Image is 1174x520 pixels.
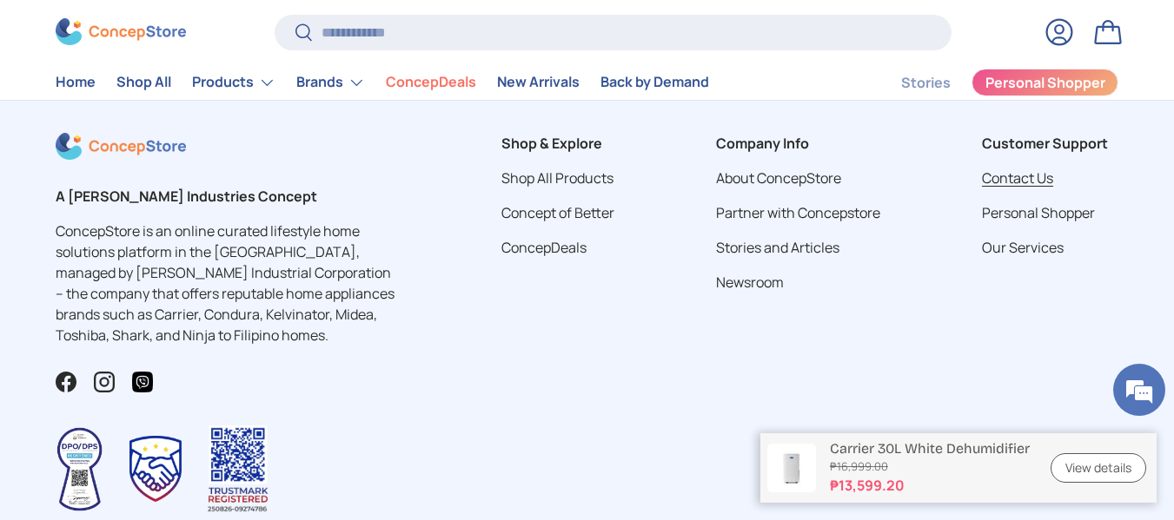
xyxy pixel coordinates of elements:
[716,203,880,222] a: Partner with Concepstore
[1051,453,1146,484] a: View details
[830,458,1030,475] s: ₱16,999.00
[56,221,400,346] p: ConcepStore is an online curated lifestyle home solutions platform in the [GEOGRAPHIC_DATA], mana...
[56,65,709,100] nav: Primary
[830,475,1030,496] strong: ₱13,599.20
[982,238,1064,257] a: Our Services
[386,66,476,100] a: ConcepDeals
[56,19,186,46] img: ConcepStore
[129,436,182,502] img: Trustmark Seal
[182,65,286,100] summary: Products
[600,66,709,100] a: Back by Demand
[830,440,1030,457] p: Carrier 30L White Dehumidifier
[859,65,1118,100] nav: Secondary
[716,168,841,188] a: About ConcepStore
[56,66,96,100] a: Home
[497,66,580,100] a: New Arrivals
[982,203,1095,222] a: Personal Shopper
[208,425,269,513] img: Trustmark QR
[767,444,816,492] img: carrier-dehumidifier-30-liter-full-view-concepstore
[56,186,400,207] h2: A [PERSON_NAME] Industries Concept
[972,69,1118,96] a: Personal Shopper
[286,65,375,100] summary: Brands
[285,9,327,50] div: Minimize live chat window
[501,238,587,257] a: ConcepDeals
[90,97,292,120] div: Chat with us now
[985,76,1105,90] span: Personal Shopper
[116,66,171,100] a: Shop All
[101,152,240,327] span: We're online!
[716,273,784,292] a: Newsroom
[56,426,103,512] img: Data Privacy Seal
[716,238,839,257] a: Stories and Articles
[501,168,614,188] a: Shop All Products
[501,203,614,222] a: Concept of Better
[901,66,951,100] a: Stories
[9,340,331,401] textarea: Type your message and hit 'Enter'
[982,168,1053,188] a: Contact Us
